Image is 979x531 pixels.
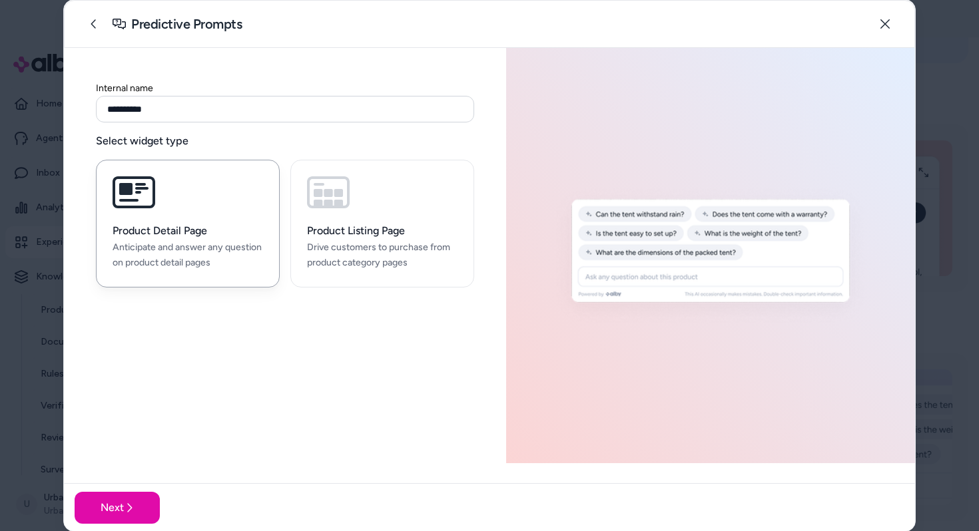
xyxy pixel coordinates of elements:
[96,83,153,94] label: Internal name
[307,224,458,238] h3: Product Listing Page
[514,186,907,325] img: Automatically generate a unique FAQ for products or categories
[290,160,474,287] button: Product Listing PageDrive customers to purchase from product category pages
[75,492,160,524] button: Next
[307,240,458,271] p: Drive customers to purchase from product category pages
[96,160,280,287] button: Product Detail PageAnticipate and answer any question on product detail pages
[113,240,263,271] p: Anticipate and answer any question on product detail pages
[131,15,242,33] h2: Predictive Prompts
[113,224,263,238] h3: Product Detail Page
[96,133,474,149] label: Select widget type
